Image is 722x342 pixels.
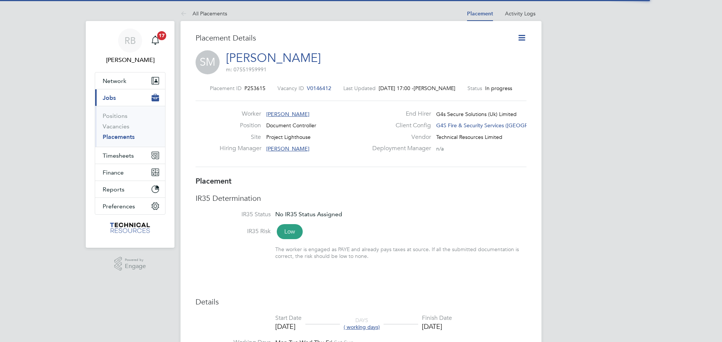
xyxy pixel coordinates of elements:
label: Vacancy ID [278,85,304,92]
button: Jobs [95,89,165,106]
span: [DATE] 17:00 - [379,85,414,92]
b: Placement [196,176,232,185]
label: Placement ID [210,85,241,92]
a: 17 [148,29,163,53]
label: Site [220,133,261,141]
a: Go to home page [95,222,165,234]
a: Powered byEngage [114,257,146,271]
span: Engage [125,263,146,270]
span: m: 07551959991 [226,66,267,73]
label: Deployment Manager [368,145,431,152]
span: Document Controller [266,122,316,129]
button: Preferences [95,198,165,214]
span: In progress [485,85,512,92]
span: Reports [103,186,124,193]
label: End Hirer [368,110,431,118]
span: Rianna Bowles [95,56,165,65]
span: [PERSON_NAME] [266,111,309,118]
nav: Main navigation [86,21,174,248]
span: Powered by [125,257,146,263]
div: Start Date [275,314,302,322]
span: G4s Secure Solutions (Uk) Limited [436,111,517,118]
label: Status [467,85,482,92]
label: Position [220,122,261,130]
h3: Details [196,297,526,307]
div: [DATE] [275,322,302,331]
button: Timesheets [95,147,165,164]
span: Preferences [103,203,135,210]
label: Client Config [368,122,431,130]
label: IR35 Risk [196,227,271,235]
span: [PERSON_NAME] [414,85,455,92]
a: All Placements [180,10,227,17]
span: Technical Resources Limited [436,134,502,140]
span: 17 [157,31,166,40]
span: No IR35 Status Assigned [275,211,342,218]
span: G4S Fire & Security Services ([GEOGRAPHIC_DATA]) Lim… [436,122,578,129]
a: Placements [103,133,135,140]
span: Finance [103,169,124,176]
span: Network [103,77,126,84]
label: Hiring Manager [220,145,261,152]
a: [PERSON_NAME] [226,51,321,65]
span: Timesheets [103,152,134,159]
label: Worker [220,110,261,118]
label: IR35 Status [196,211,271,218]
span: SM [196,50,220,74]
a: Activity Logs [505,10,535,17]
img: technicalresources-logo-retina.png [109,222,152,234]
div: Finish Date [422,314,452,322]
span: RB [124,36,136,45]
a: Vacancies [103,123,129,130]
a: Positions [103,112,127,119]
label: Last Updated [343,85,376,92]
span: Jobs [103,94,116,101]
h3: Placement Details [196,33,506,43]
span: [PERSON_NAME] [266,145,309,152]
button: Finance [95,164,165,181]
h3: IR35 Determination [196,193,526,203]
div: [DATE] [422,322,452,331]
button: Network [95,72,165,89]
span: V0146412 [307,85,331,92]
a: Placement [467,11,493,17]
span: Project Lighthouse [266,134,311,140]
div: Jobs [95,106,165,147]
label: Vendor [368,133,431,141]
button: Reports [95,181,165,197]
a: RB[PERSON_NAME] [95,29,165,65]
div: DAYS [340,317,384,330]
span: P253615 [244,85,265,92]
div: The worker is engaged as PAYE and already pays taxes at source. If all the submitted documentatio... [275,246,526,259]
span: Low [277,224,303,239]
span: n/a [436,145,444,152]
span: ( working days) [344,324,380,330]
